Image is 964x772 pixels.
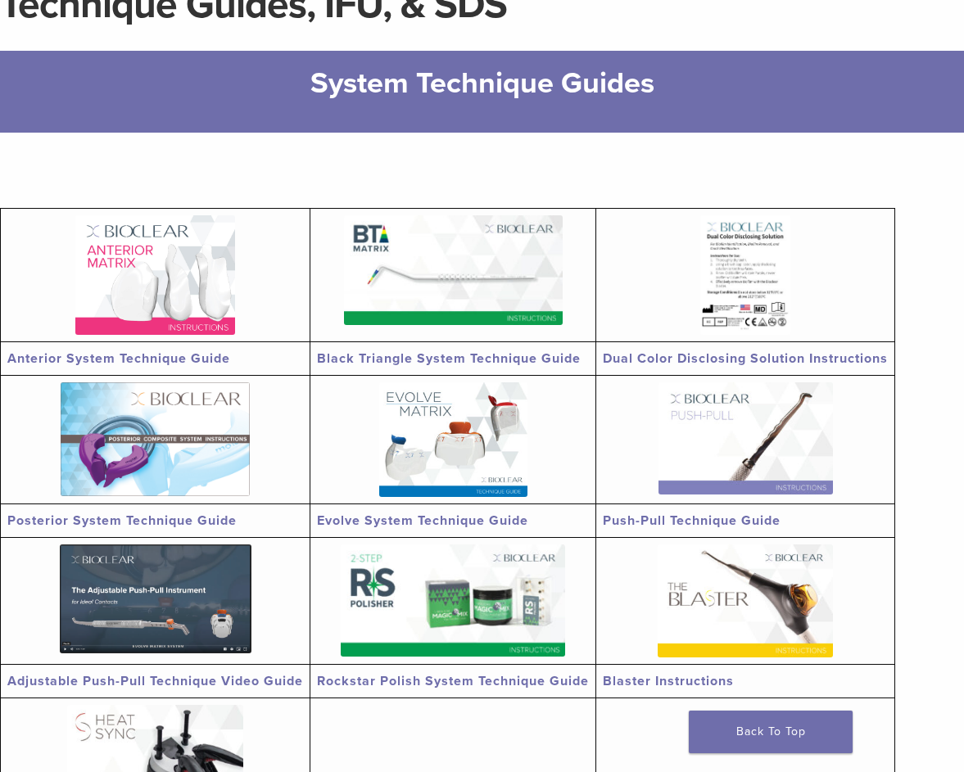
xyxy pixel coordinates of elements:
[603,512,781,529] a: Push-Pull Technique Guide
[317,350,581,367] a: Black Triangle System Technique Guide
[689,711,853,753] a: Back To Top
[317,512,528,529] a: Evolve System Technique Guide
[603,673,734,689] a: Blaster Instructions
[7,350,230,367] a: Anterior System Technique Guide
[603,350,888,367] a: Dual Color Disclosing Solution Instructions
[173,64,791,103] h2: System Technique Guides
[317,673,589,689] a: Rockstar Polish System Technique Guide
[7,673,303,689] a: Adjustable Push-Pull Technique Video Guide
[7,512,237,529] a: Posterior System Technique Guide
